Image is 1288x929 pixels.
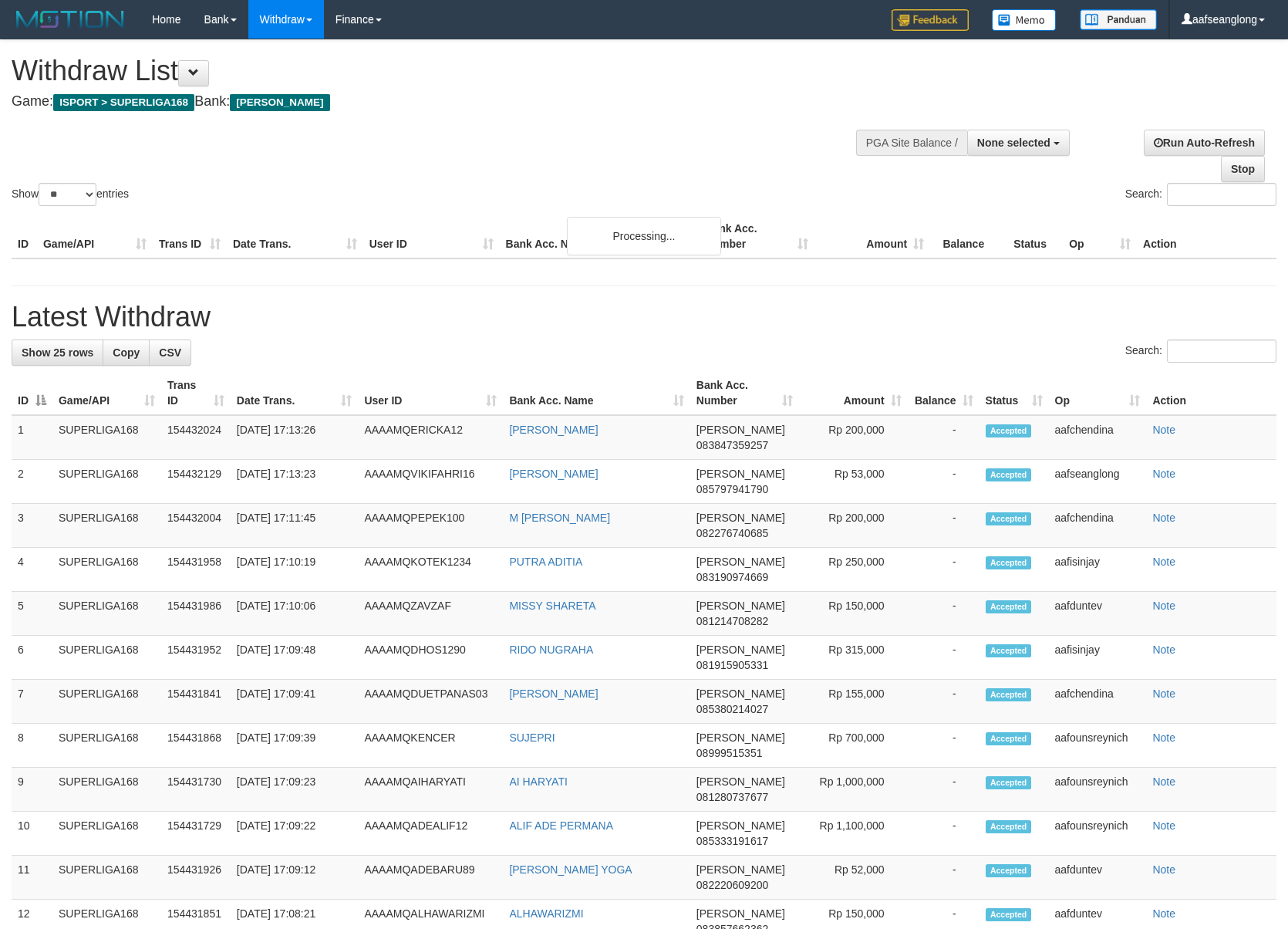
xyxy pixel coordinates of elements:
[696,747,763,759] span: Copy 08999515351 to clipboard
[1152,819,1175,832] a: Note
[231,724,359,768] td: [DATE] 17:09:39
[1152,556,1175,568] a: Note
[52,504,161,548] td: SUPERLIGA168
[986,644,1032,657] span: Accepted
[509,468,598,480] a: [PERSON_NAME]
[1007,215,1063,258] th: Status
[986,820,1032,833] span: Accepted
[908,856,979,900] td: -
[979,371,1049,415] th: Status: activate to sort column ascending
[986,732,1032,745] span: Accepted
[696,615,768,627] span: Copy 081214708282 to clipboard
[52,415,161,460] td: SUPERLIGA168
[12,371,52,415] th: ID: activate to sort column descending
[1049,592,1147,636] td: aafduntev
[52,724,161,768] td: SUPERLIGA168
[1152,600,1175,612] a: Note
[161,724,231,768] td: 154431868
[52,460,161,504] td: SUPERLIGA168
[231,460,359,504] td: [DATE] 17:13:23
[908,548,979,592] td: -
[690,371,799,415] th: Bank Acc. Number: activate to sort column ascending
[1049,636,1147,680] td: aafisinjay
[509,556,582,568] a: PUTRA ADITIA
[161,504,231,548] td: 154432004
[358,460,503,504] td: AAAAMQVIKIFAHRI16
[159,346,181,359] span: CSV
[696,835,768,847] span: Copy 085333191617 to clipboard
[358,636,503,680] td: AAAAMQDHOS1290
[986,600,1032,613] span: Accepted
[52,812,161,856] td: SUPERLIGA168
[12,302,1276,333] h1: Latest Withdraw
[696,703,768,715] span: Copy 085380214027 to clipboard
[1152,687,1175,700] a: Note
[696,512,785,524] span: [PERSON_NAME]
[1049,371,1147,415] th: Op: activate to sort column ascending
[696,600,785,612] span: [PERSON_NAME]
[12,724,52,768] td: 8
[161,812,231,856] td: 154431729
[509,512,610,524] a: M [PERSON_NAME]
[1137,215,1276,258] th: Action
[908,768,979,812] td: -
[696,791,768,803] span: Copy 081280737677 to clipboard
[103,340,150,366] a: Copy
[39,183,96,206] select: Showentries
[149,340,191,366] a: CSV
[161,636,231,680] td: 154431952
[509,731,555,744] a: SUJEPRI
[500,215,700,258] th: Bank Acc. Name
[12,504,52,548] td: 3
[12,460,52,504] td: 2
[230,94,329,111] span: [PERSON_NAME]
[153,215,227,258] th: Trans ID
[799,415,908,460] td: Rp 200,000
[967,130,1070,156] button: None selected
[227,215,363,258] th: Date Trans.
[161,415,231,460] td: 154432024
[908,724,979,768] td: -
[1049,415,1147,460] td: aafchendina
[696,424,785,436] span: [PERSON_NAME]
[696,644,785,656] span: [PERSON_NAME]
[1152,907,1175,920] a: Note
[986,424,1032,437] span: Accepted
[1063,215,1137,258] th: Op
[509,600,595,612] a: MISSY SHARETA
[799,504,908,548] td: Rp 200,000
[908,415,979,460] td: -
[799,680,908,724] td: Rp 155,000
[799,460,908,504] td: Rp 53,000
[509,687,598,700] a: [PERSON_NAME]
[908,504,979,548] td: -
[696,907,785,920] span: [PERSON_NAME]
[358,856,503,900] td: AAAAMQADEBARU89
[992,9,1057,31] img: Button%20Memo.svg
[986,776,1032,789] span: Accepted
[358,548,503,592] td: AAAAMQKOTEK1234
[799,724,908,768] td: Rp 700,000
[12,94,843,110] h4: Game: Bank:
[1152,644,1175,656] a: Note
[986,512,1032,525] span: Accepted
[231,592,359,636] td: [DATE] 17:10:06
[358,724,503,768] td: AAAAMQKENCER
[12,592,52,636] td: 5
[358,371,503,415] th: User ID: activate to sort column ascending
[1152,424,1175,436] a: Note
[12,183,129,206] label: Show entries
[509,644,593,656] a: RIDO NUGRAHA
[696,468,785,480] span: [PERSON_NAME]
[696,556,785,568] span: [PERSON_NAME]
[986,556,1032,569] span: Accepted
[231,415,359,460] td: [DATE] 17:13:26
[358,504,503,548] td: AAAAMQPEPEK100
[37,215,153,258] th: Game/API
[799,636,908,680] td: Rp 315,000
[12,340,103,366] a: Show 25 rows
[696,731,785,744] span: [PERSON_NAME]
[52,371,161,415] th: Game/API: activate to sort column ascending
[509,775,567,788] a: AI HARYATI
[12,8,129,31] img: MOTION_logo.png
